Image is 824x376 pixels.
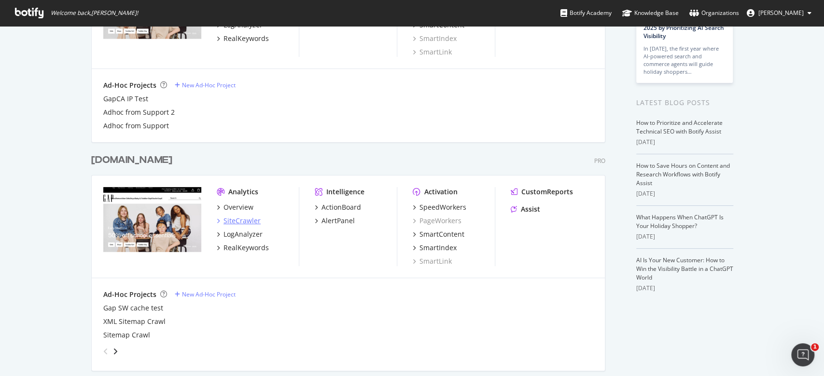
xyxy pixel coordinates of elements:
[636,119,723,135] a: How to Prioritize and Accelerate Technical SEO with Botify Assist
[228,187,258,197] div: Analytics
[511,187,573,197] a: CustomReports
[419,243,457,253] div: SmartIndex
[424,187,458,197] div: Activation
[511,204,540,214] a: Assist
[636,161,730,187] a: How to Save Hours on Content and Research Workflows with Botify Assist
[315,202,361,212] a: ActionBoard
[223,34,269,43] div: RealKeywords
[521,204,540,214] div: Assist
[643,15,724,40] a: Prepare for [DATE][DATE] 2025 by Prioritizing AI Search Visibility
[643,45,726,76] div: In [DATE], the first year where AI-powered search and commerce agents will guide holiday shoppers…
[217,34,269,43] a: RealKeywords
[217,216,261,226] a: SiteCrawler
[103,121,169,131] a: Adhoc from Support
[175,290,236,298] a: New Ad-Hoc Project
[321,202,361,212] div: ActionBoard
[413,216,461,226] a: PageWorkers
[99,344,112,359] div: angle-left
[51,9,138,17] span: Welcome back, [PERSON_NAME] !
[636,138,733,147] div: [DATE]
[811,343,819,351] span: 1
[739,5,819,21] button: [PERSON_NAME]
[636,256,733,282] a: AI Is Your New Customer: How to Win the Visibility Battle in a ChatGPT World
[689,8,739,18] div: Organizations
[103,290,156,299] div: Ad-Hoc Projects
[182,81,236,89] div: New Ad-Hoc Project
[112,347,119,356] div: angle-right
[103,94,148,104] a: GapCA IP Test
[636,232,733,241] div: [DATE]
[413,229,464,239] a: SmartContent
[413,243,457,253] a: SmartIndex
[521,187,573,197] div: CustomReports
[413,34,457,43] a: SmartIndex
[636,97,733,108] div: Latest Blog Posts
[413,47,452,57] a: SmartLink
[91,153,176,167] a: [DOMAIN_NAME]
[182,290,236,298] div: New Ad-Hoc Project
[758,9,804,17] span: Alex Bocknek
[419,202,466,212] div: SpeedWorkers
[315,216,355,226] a: AlertPanel
[103,330,150,340] a: Sitemap Crawl
[636,284,733,293] div: [DATE]
[223,216,261,226] div: SiteCrawler
[217,202,253,212] a: Overview
[594,157,605,165] div: Pro
[636,213,724,230] a: What Happens When ChatGPT Is Your Holiday Shopper?
[223,243,269,253] div: RealKeywords
[413,256,452,266] a: SmartLink
[321,216,355,226] div: AlertPanel
[419,229,464,239] div: SmartContent
[175,81,236,89] a: New Ad-Hoc Project
[103,303,163,313] a: Gap SW cache test
[560,8,612,18] div: Botify Academy
[413,202,466,212] a: SpeedWorkers
[622,8,679,18] div: Knowledge Base
[103,317,166,326] a: XML Sitemap Crawl
[791,343,814,366] iframe: Intercom live chat
[223,202,253,212] div: Overview
[326,187,364,197] div: Intelligence
[223,229,263,239] div: LogAnalyzer
[103,107,175,117] a: Adhoc from Support 2
[217,243,269,253] a: RealKeywords
[636,189,733,198] div: [DATE]
[91,153,172,167] div: [DOMAIN_NAME]
[217,229,263,239] a: LogAnalyzer
[103,187,201,265] img: Gap.com
[103,81,156,90] div: Ad-Hoc Projects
